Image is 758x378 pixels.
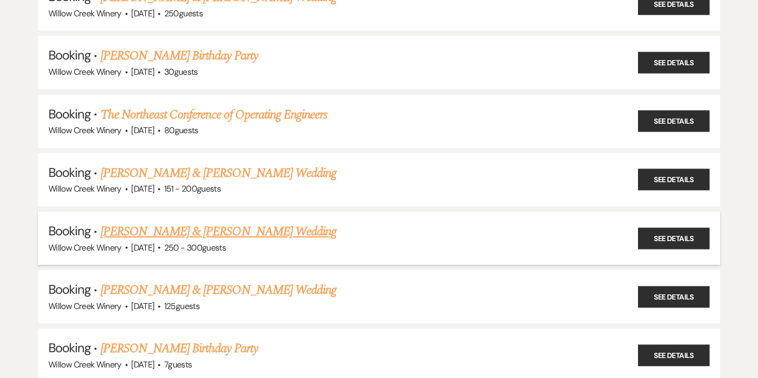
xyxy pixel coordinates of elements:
[131,125,154,136] span: [DATE]
[638,227,710,249] a: See Details
[48,340,91,356] span: Booking
[131,359,154,370] span: [DATE]
[164,183,221,194] span: 151 - 200 guests
[48,47,91,63] span: Booking
[638,169,710,191] a: See Details
[638,344,710,366] a: See Details
[131,301,154,312] span: [DATE]
[638,111,710,132] a: See Details
[48,8,122,19] span: Willow Creek Winery
[638,286,710,307] a: See Details
[101,281,336,300] a: [PERSON_NAME] & [PERSON_NAME] Wedding
[48,359,122,370] span: Willow Creek Winery
[48,301,122,312] span: Willow Creek Winery
[48,125,122,136] span: Willow Creek Winery
[131,242,154,253] span: [DATE]
[48,66,122,77] span: Willow Creek Winery
[131,66,154,77] span: [DATE]
[638,52,710,73] a: See Details
[101,46,258,65] a: [PERSON_NAME] Birthday Party
[164,125,198,136] span: 80 guests
[101,105,328,124] a: The Northeast Conference of Operating Engineers
[164,242,226,253] span: 250 - 300 guests
[48,164,91,181] span: Booking
[48,242,122,253] span: Willow Creek Winery
[164,301,200,312] span: 125 guests
[48,106,91,122] span: Booking
[164,359,192,370] span: 7 guests
[101,222,336,241] a: [PERSON_NAME] & [PERSON_NAME] Wedding
[101,164,336,183] a: [PERSON_NAME] & [PERSON_NAME] Wedding
[131,8,154,19] span: [DATE]
[48,281,91,297] span: Booking
[164,8,203,19] span: 250 guests
[48,183,122,194] span: Willow Creek Winery
[131,183,154,194] span: [DATE]
[101,339,258,358] a: [PERSON_NAME] Birthday Party
[164,66,198,77] span: 30 guests
[48,223,91,239] span: Booking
